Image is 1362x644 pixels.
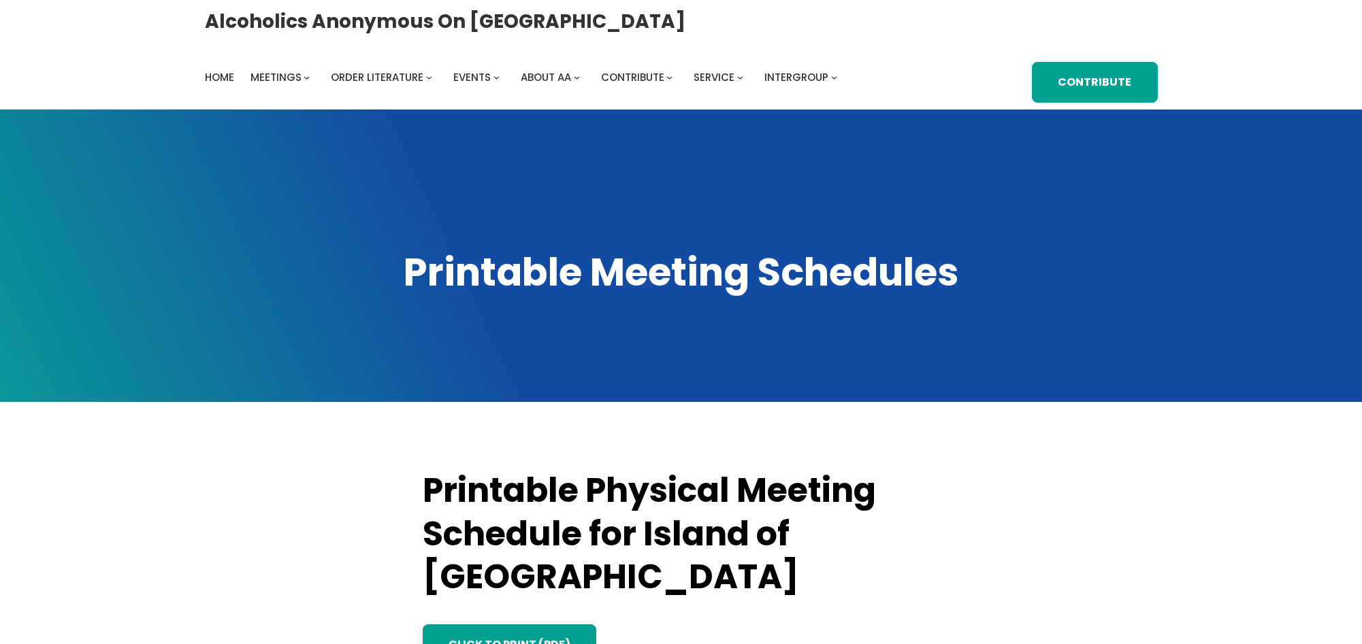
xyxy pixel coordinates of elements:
[453,68,491,87] a: Events
[331,70,423,84] span: Order Literature
[205,247,1158,299] h1: Printable Meeting Schedules
[1032,62,1157,103] a: Contribute
[764,70,828,84] span: Intergroup
[694,70,734,84] span: Service
[521,70,571,84] span: About AA
[250,70,302,84] span: Meetings
[694,68,734,87] a: Service
[601,70,664,84] span: Contribute
[601,68,664,87] a: Contribute
[764,68,828,87] a: Intergroup
[426,74,432,80] button: Order Literature submenu
[831,74,837,80] button: Intergroup submenu
[205,68,234,87] a: Home
[737,74,743,80] button: Service submenu
[205,68,842,87] nav: Intergroup
[250,68,302,87] a: Meetings
[304,74,310,80] button: Meetings submenu
[521,68,571,87] a: About AA
[493,74,500,80] button: Events submenu
[574,74,580,80] button: About AA submenu
[205,5,685,38] a: Alcoholics Anonymous on [GEOGRAPHIC_DATA]
[423,469,940,598] h2: Printable Physical Meeting Schedule for Island of [GEOGRAPHIC_DATA]
[205,70,234,84] span: Home
[666,74,672,80] button: Contribute submenu
[453,70,491,84] span: Events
